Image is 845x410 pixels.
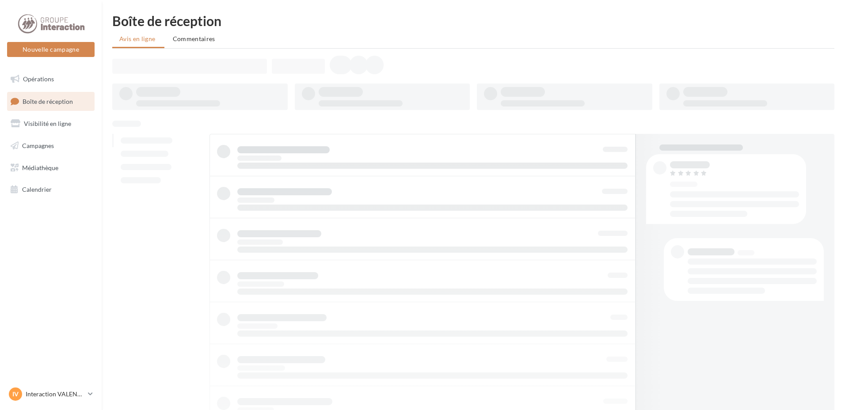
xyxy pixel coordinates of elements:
[22,142,54,149] span: Campagnes
[26,390,84,399] p: Interaction VALENCIENNES
[22,163,58,171] span: Médiathèque
[12,390,19,399] span: IV
[22,186,52,193] span: Calendrier
[5,180,96,199] a: Calendrier
[23,97,73,105] span: Boîte de réception
[23,75,54,83] span: Opérations
[5,159,96,177] a: Médiathèque
[7,386,95,402] a: IV Interaction VALENCIENNES
[5,114,96,133] a: Visibilité en ligne
[112,14,834,27] div: Boîte de réception
[24,120,71,127] span: Visibilité en ligne
[7,42,95,57] button: Nouvelle campagne
[173,35,215,42] span: Commentaires
[5,70,96,88] a: Opérations
[5,92,96,111] a: Boîte de réception
[5,137,96,155] a: Campagnes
